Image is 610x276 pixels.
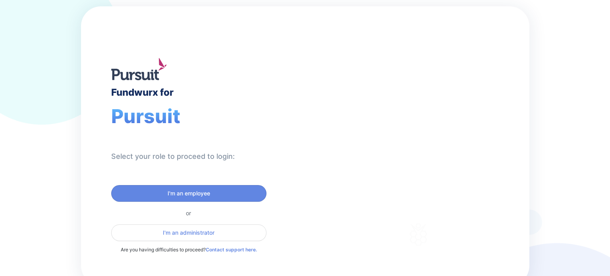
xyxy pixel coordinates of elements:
[111,58,167,80] img: logo.jpg
[163,229,214,237] span: I'm an administrator
[111,185,266,202] button: I'm an employee
[350,122,442,141] div: Fundwurx
[350,158,486,180] div: Thank you for choosing Fundwurx as your partner in driving positive social impact!
[350,112,413,119] div: Welcome to
[168,189,210,197] span: I'm an employee
[111,246,266,254] p: Are you having difficulties to proceed?
[111,224,266,241] button: I'm an administrator
[111,87,174,98] div: Fundwurx for
[111,152,235,161] div: Select your role to proceed to login:
[206,247,257,253] a: Contact support here.
[111,210,266,216] div: or
[111,104,180,128] span: Pursuit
